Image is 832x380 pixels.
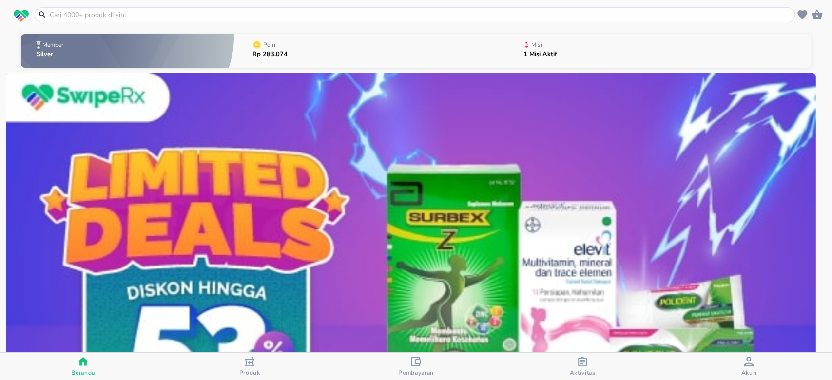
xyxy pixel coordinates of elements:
[503,32,811,70] button: Misi1 Misi Aktif
[49,10,793,20] input: Cari 4000+ produk di sini
[71,369,95,377] span: Beranda
[569,369,595,377] span: Aktivitas
[37,51,65,57] p: Silver
[398,369,434,377] span: Pembayaran
[666,353,832,380] button: Akun
[531,42,542,48] p: Misi
[239,369,260,377] span: Produk
[42,42,63,48] p: Member
[333,353,499,380] button: Pembayaran
[263,42,275,48] p: Poin
[234,32,503,70] button: PoinRp 283.074
[166,353,332,380] button: Produk
[523,51,557,57] p: 1 Misi Aktif
[499,353,665,380] button: Aktivitas
[14,10,29,22] img: logo_swiperx_s.bd005f3b.svg
[21,32,234,70] button: MemberSilver
[741,369,756,377] span: Akun
[252,51,288,57] p: Rp 283.074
